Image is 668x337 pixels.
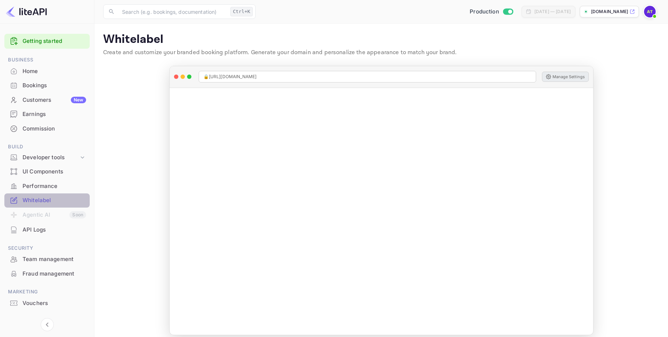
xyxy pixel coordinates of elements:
span: Production [470,8,499,16]
div: Developer tools [23,153,79,162]
a: Vouchers [4,296,90,310]
div: Earnings [23,110,86,119]
div: Bookings [23,81,86,90]
div: Home [23,67,86,76]
div: Performance [23,182,86,190]
a: Bookings [4,79,90,92]
a: API Logs [4,223,90,236]
button: Collapse navigation [41,318,54,331]
div: Fraud management [4,267,90,281]
a: Whitelabel [4,193,90,207]
span: Build [4,143,90,151]
div: API Logs [4,223,90,237]
div: Commission [4,122,90,136]
div: Ctrl+K [230,7,253,16]
div: New [71,97,86,103]
a: Getting started [23,37,86,45]
div: API Logs [23,226,86,234]
div: Team management [23,255,86,264]
div: Fraud management [23,270,86,278]
a: Performance [4,179,90,193]
div: Vouchers [23,299,86,308]
div: CustomersNew [4,93,90,107]
a: Earnings [4,107,90,121]
span: 🔒 [URL][DOMAIN_NAME] [203,73,257,80]
a: Team management [4,252,90,266]
button: Manage Settings [542,72,589,82]
p: Whitelabel [103,32,659,47]
a: UI Components [4,165,90,178]
div: Bookings [4,79,90,93]
div: UI Components [23,168,86,176]
a: Commission [4,122,90,135]
div: Home [4,64,90,79]
div: Whitelabel [4,193,90,208]
div: [DATE] — [DATE] [534,8,571,15]
span: Marketing [4,288,90,296]
div: Commission [23,125,86,133]
div: Customers [23,96,86,104]
img: AmiGo Team [644,6,656,17]
a: CustomersNew [4,93,90,107]
div: Developer tools [4,151,90,164]
div: Switch to Sandbox mode [467,8,516,16]
img: LiteAPI logo [6,6,47,17]
div: Getting started [4,34,90,49]
p: [DOMAIN_NAME] [591,8,628,15]
div: Whitelabel [23,196,86,205]
a: Home [4,64,90,78]
a: Fraud management [4,267,90,280]
span: Business [4,56,90,64]
p: Create and customize your branded booking platform. Generate your domain and personalize the appe... [103,48,659,57]
input: Search (e.g. bookings, documentation) [118,4,227,19]
div: UI Components [4,165,90,179]
span: Security [4,244,90,252]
